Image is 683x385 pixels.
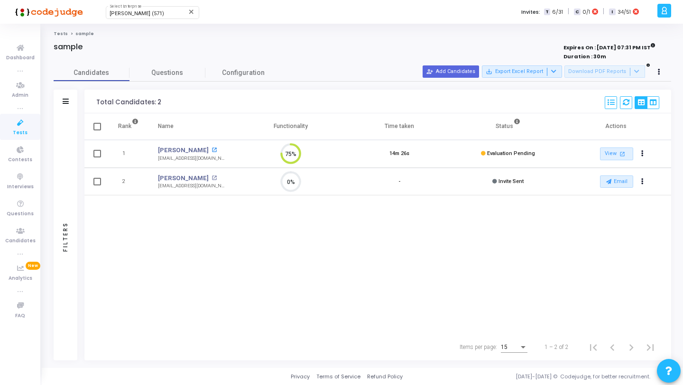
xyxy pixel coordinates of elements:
[600,147,633,160] a: View
[635,96,659,109] div: View Options
[15,312,25,320] span: FAQ
[96,99,161,106] div: Total Candidates: 2
[158,121,174,131] div: Name
[7,183,34,191] span: Interviews
[158,174,209,183] a: [PERSON_NAME]
[403,373,671,381] div: [DATE]-[DATE] © Codejudge, for better recruitment.
[212,175,217,181] mat-icon: open_in_new
[636,147,649,161] button: Actions
[12,92,28,100] span: Admin
[552,8,563,16] span: 6/31
[222,68,265,78] span: Configuration
[563,41,655,52] strong: Expires On : [DATE] 07:31 PM IST
[574,9,580,16] span: C
[564,65,645,78] button: Download PDF Reports
[54,42,83,52] h4: sample
[367,373,403,381] a: Refund Policy
[603,7,604,17] span: |
[108,140,148,168] td: 1
[521,8,540,16] label: Invites:
[188,8,195,16] mat-icon: Clear
[316,373,360,381] a: Terms of Service
[212,147,217,153] mat-icon: open_in_new
[426,68,433,75] mat-icon: person_add_alt
[54,31,671,37] nav: breadcrumb
[487,150,535,156] span: Evaluation Pending
[6,54,35,62] span: Dashboard
[482,65,562,78] button: Export Excel Report
[563,113,671,140] th: Actions
[600,175,633,188] button: Email
[12,2,83,21] img: logo
[385,121,414,131] div: Time taken
[603,338,622,357] button: Previous page
[636,175,649,188] button: Actions
[54,31,68,37] a: Tests
[582,8,590,16] span: 0/1
[498,178,524,184] span: Invite Sent
[61,184,70,289] div: Filters
[5,237,36,245] span: Candidates
[158,155,227,162] div: [EMAIL_ADDRESS][DOMAIN_NAME]
[291,373,310,381] a: Privacy
[108,168,148,196] td: 2
[26,262,40,270] span: New
[9,275,32,283] span: Analytics
[618,8,631,16] span: 34/51
[398,178,400,186] div: -
[158,183,227,190] div: [EMAIL_ADDRESS][DOMAIN_NAME]
[584,338,603,357] button: First page
[563,53,606,60] strong: Duration : 30m
[8,156,32,164] span: Contests
[641,338,660,357] button: Last page
[110,10,164,17] span: [PERSON_NAME] (571)
[423,65,479,78] button: Add Candidates
[454,113,563,140] th: Status
[54,68,129,78] span: Candidates
[545,343,569,351] div: 1 – 2 of 2
[622,338,641,357] button: Next page
[13,129,28,137] span: Tests
[7,210,34,218] span: Questions
[108,113,148,140] th: Rank
[544,9,550,16] span: T
[568,7,569,17] span: |
[129,68,205,78] span: Questions
[237,113,345,140] th: Functionality
[486,68,492,75] mat-icon: save_alt
[501,344,527,351] mat-select: Items per page:
[501,344,508,350] span: 15
[158,146,209,155] a: [PERSON_NAME]
[75,31,94,37] span: sample
[389,150,409,158] div: 14m 26s
[618,150,626,158] mat-icon: open_in_new
[460,343,497,351] div: Items per page:
[609,9,615,16] span: I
